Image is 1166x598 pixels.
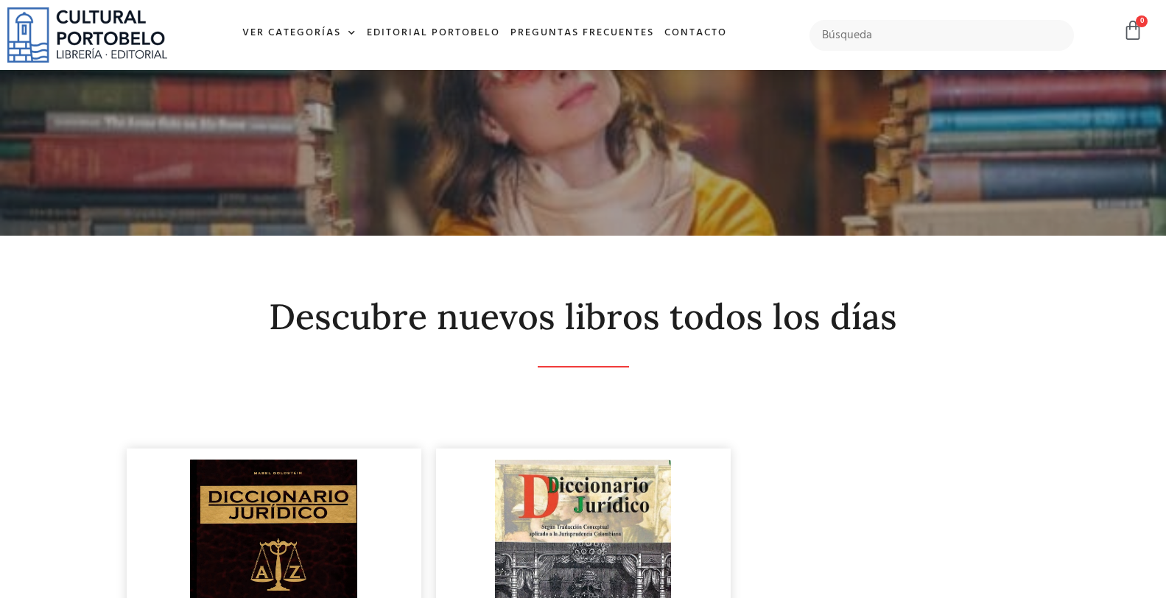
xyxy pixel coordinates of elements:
[362,18,505,49] a: Editorial Portobelo
[127,298,1040,337] h2: Descubre nuevos libros todos los días
[237,18,362,49] a: Ver Categorías
[659,18,732,49] a: Contacto
[1123,20,1143,41] a: 0
[1136,15,1148,27] span: 0
[809,20,1073,51] input: Búsqueda
[505,18,659,49] a: Preguntas frecuentes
